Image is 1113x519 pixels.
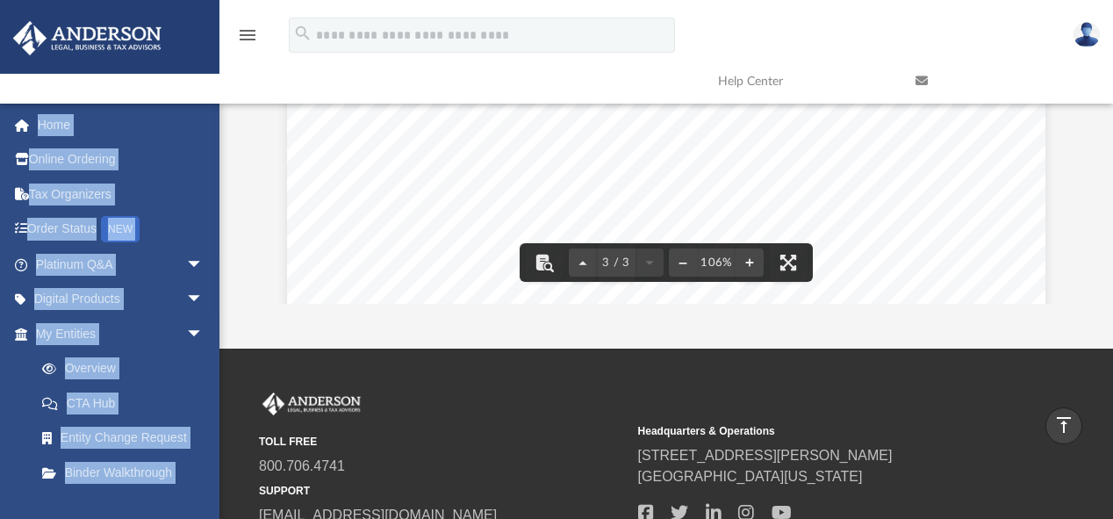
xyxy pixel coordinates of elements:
span: arrow_drop_down [186,247,221,283]
button: Zoom in [736,243,764,282]
a: Home [12,107,230,142]
div: NEW [101,216,140,242]
img: Anderson Advisors Platinum Portal [259,393,364,415]
a: Help Center [705,47,902,116]
small: TOLL FREE [259,434,626,450]
a: menu [237,33,258,46]
a: Overview [25,351,230,386]
small: SUPPORT [259,483,626,499]
div: Current zoom level [697,257,736,269]
span: 3 / 3 [597,257,635,269]
a: Platinum Q&Aarrow_drop_down [12,247,230,282]
img: Anderson Advisors Platinum Portal [8,21,167,55]
button: Zoom out [669,243,697,282]
button: 3 / 3 [597,243,635,282]
a: Entity Change Request [25,421,230,456]
a: vertical_align_top [1045,407,1082,444]
small: Headquarters & Operations [638,423,1005,439]
a: My Entitiesarrow_drop_down [12,316,230,351]
button: Toggle findbar [525,243,564,282]
a: Binder Walkthrough [25,455,230,490]
img: User Pic [1074,22,1100,47]
a: [STREET_ADDRESS][PERSON_NAME] [638,448,893,463]
a: Digital Productsarrow_drop_down [12,282,230,317]
span: arrow_drop_down [186,282,221,318]
i: vertical_align_top [1053,414,1074,436]
i: search [293,24,312,43]
a: 800.706.4741 [259,458,345,473]
button: Enter fullscreen [769,243,808,282]
i: menu [237,25,258,46]
a: Tax Organizers [12,177,230,212]
a: CTA Hub [25,386,230,421]
a: [GEOGRAPHIC_DATA][US_STATE] [638,469,863,484]
span: arrow_drop_down [186,316,221,352]
a: Order StatusNEW [12,212,230,248]
button: Previous page [569,243,597,282]
a: Online Ordering [12,142,230,177]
